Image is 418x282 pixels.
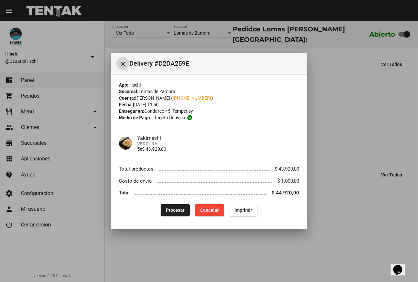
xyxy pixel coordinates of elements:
div: Lomas de Zamora [119,88,299,95]
iframe: chat widget [391,256,411,275]
li: Total productos $ 43.920,00 [119,163,299,175]
strong: Sucursal: [119,89,138,94]
strong: Entregar en: [119,108,144,114]
div: Hisehi [119,82,299,88]
span: Imprimir [234,207,252,213]
button: Cancelar [195,204,224,216]
strong: Cuenta: [119,95,135,101]
div: [PERSON_NAME] ( ) [119,95,299,101]
strong: Fecha: [119,102,133,107]
a: [PHONE_NUMBER] [173,95,211,101]
li: Total $ 44.920,00 [119,187,299,199]
span: VERDURA [137,141,299,146]
p: $ 43.920,00 [137,146,299,152]
div: [DATE] 11:50 [119,101,299,108]
mat-icon: Cerrar [119,60,127,68]
img: 2699fb53-3993-48a7-afb3-adc6b9322855.jpg [119,137,132,150]
strong: Medio de Pago: [119,114,151,121]
button: Cerrar [116,57,129,70]
span: Procesar [166,207,185,213]
mat-icon: check_circle [187,115,193,121]
span: Delivery #D2DA259E [129,58,302,69]
li: Costo de envío $ 1.000,00 [119,175,299,187]
div: Condarco 45, Temperley [119,108,299,114]
button: Imprimir [229,204,257,216]
span: Cancelar [200,207,219,213]
span: Tarjeta debvisa [154,114,185,121]
h4: Yakimeshi [137,135,299,141]
button: Procesar [161,204,190,216]
strong: App: [119,82,128,88]
b: 5x [137,146,142,152]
